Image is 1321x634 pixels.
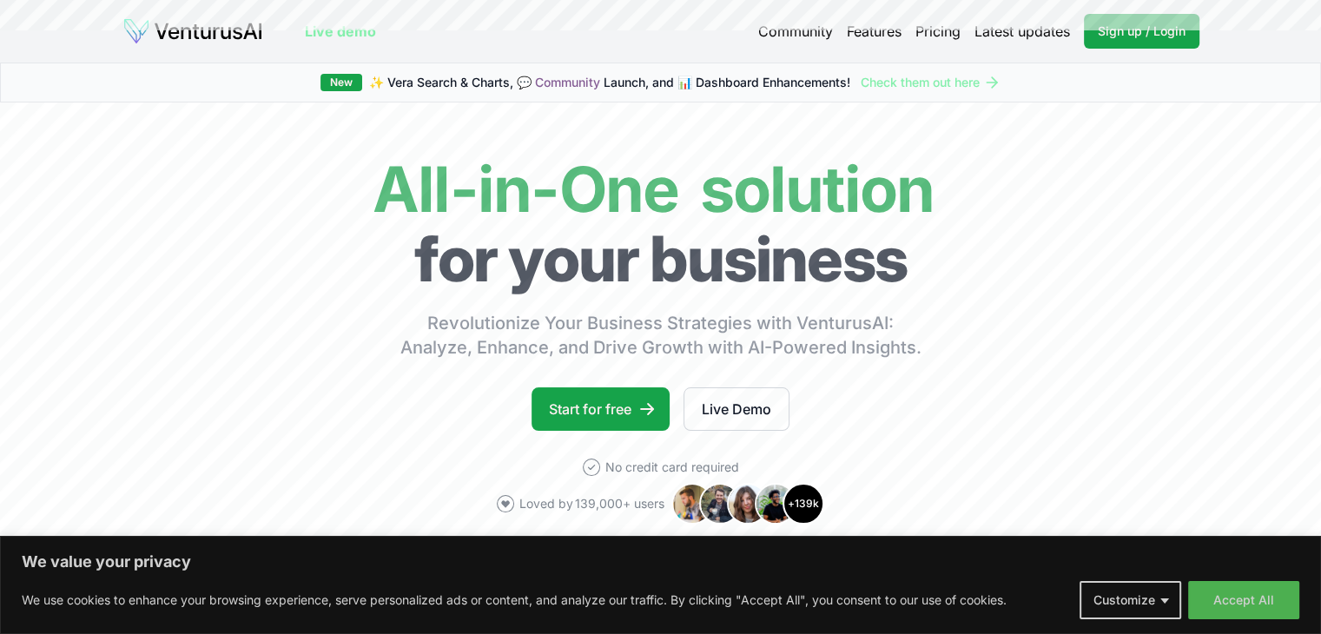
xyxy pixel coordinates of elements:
[861,74,1001,91] a: Check them out here
[535,75,600,89] a: Community
[22,590,1007,611] p: We use cookies to enhance your browsing experience, serve personalized ads or content, and analyz...
[320,74,362,91] div: New
[1188,581,1299,619] button: Accept All
[1084,14,1199,49] a: Sign up / Login
[974,21,1070,42] a: Latest updates
[847,21,902,42] a: Features
[369,74,850,91] span: ✨ Vera Search & Charts, 💬 Launch, and 📊 Dashboard Enhancements!
[758,21,833,42] a: Community
[305,21,376,42] a: Live demo
[915,21,961,42] a: Pricing
[22,551,1299,572] p: We value your privacy
[122,17,263,45] img: logo
[699,483,741,525] img: Avatar 2
[671,483,713,525] img: Avatar 1
[684,387,789,431] a: Live Demo
[532,387,670,431] a: Start for free
[1080,581,1181,619] button: Customize
[755,483,796,525] img: Avatar 4
[1098,23,1186,40] span: Sign up / Login
[727,483,769,525] img: Avatar 3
